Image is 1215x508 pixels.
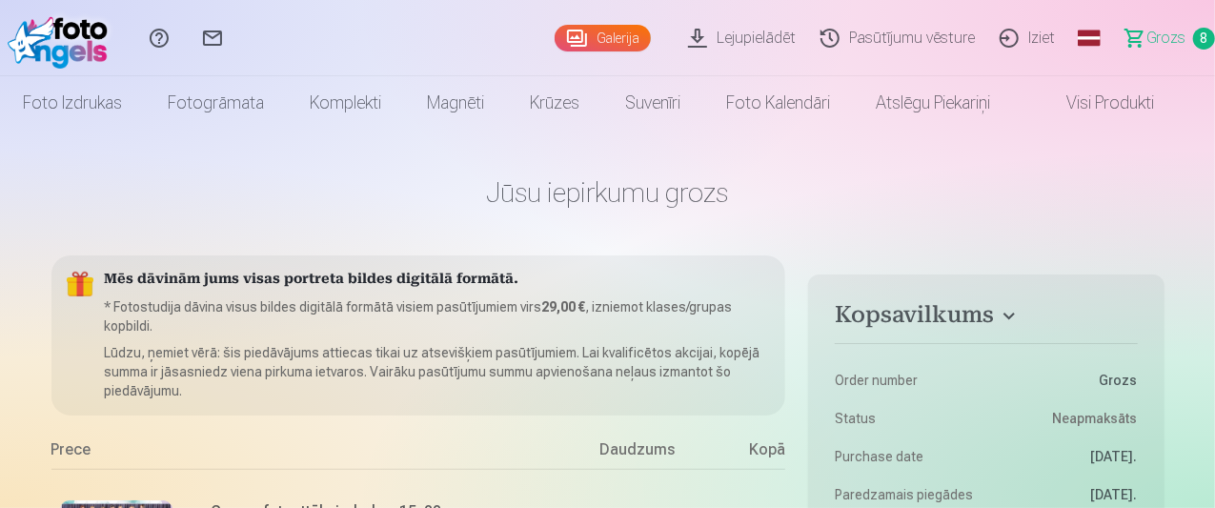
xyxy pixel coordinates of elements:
[145,76,287,130] a: Fotogrāmata
[404,76,507,130] a: Magnēti
[709,438,785,469] div: Kopā
[1146,27,1185,50] span: Grozs
[287,76,404,130] a: Komplekti
[853,76,1013,130] a: Atslēgu piekariņi
[996,447,1138,466] dd: [DATE].
[51,175,1164,210] h1: Jūsu iepirkumu grozs
[835,371,977,390] dt: Order number
[105,271,771,290] h5: Mēs dāvinām jums visas portreta bildes digitālā formātā.
[602,76,703,130] a: Suvenīri
[1053,409,1138,428] span: Neapmaksāts
[835,301,1137,335] button: Kopsavilkums
[555,25,651,51] a: Galerija
[996,371,1138,390] dd: Grozs
[105,343,771,400] p: Lūdzu, ņemiet vērā: šis piedāvājums attiecas tikai uz atsevišķiem pasūtījumiem. Lai kvalificētos ...
[507,76,602,130] a: Krūzes
[566,438,709,469] div: Daudzums
[1193,28,1215,50] span: 8
[51,438,567,469] div: Prece
[542,299,586,315] b: 29,00 €
[105,297,771,335] p: * Fotostudija dāvina visus bildes digitālā formātā visiem pasūtījumiem virs , izniemot klases/gru...
[1013,76,1177,130] a: Visi produkti
[8,8,117,69] img: /fa1
[835,447,977,466] dt: Purchase date
[703,76,853,130] a: Foto kalendāri
[835,409,977,428] dt: Status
